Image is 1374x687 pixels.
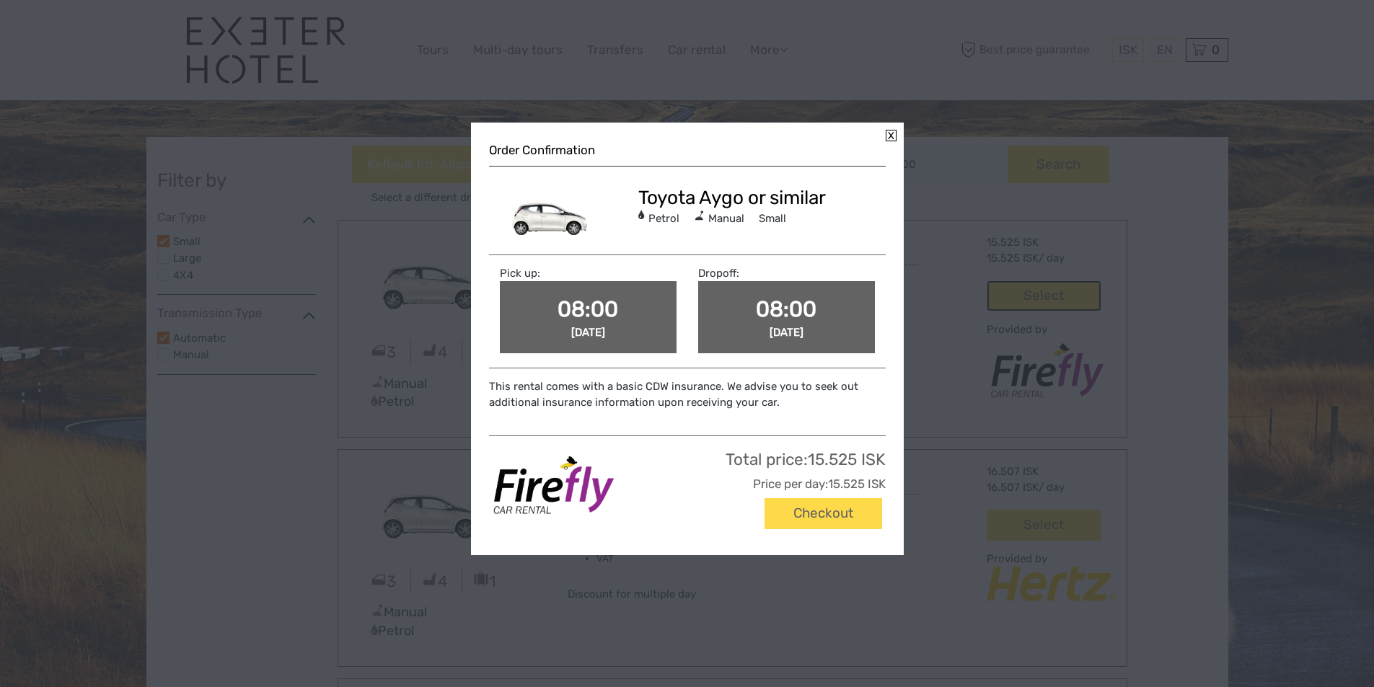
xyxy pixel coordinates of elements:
[166,22,183,40] button: Open LiveChat chat widget
[558,296,618,322] span: 08:00
[571,326,605,339] span: [DATE]
[770,326,803,339] span: [DATE]
[808,450,886,469] span: 15.525 ISK
[489,181,617,253] img: MBMN2.png
[756,296,816,322] span: 08:00
[489,380,858,408] span: This rental comes with a basic CDW insurance. We advise you to seek out additional insurance info...
[489,450,886,469] h3: Total price:
[20,25,163,37] p: We're away right now. Please check back later!
[489,210,871,229] p: Small
[489,141,886,159] h4: Order Confirmation
[765,498,882,529] button: Checkout
[708,210,744,229] p: Manual
[489,450,627,522] img: Firefly_Car_Rental.png
[489,477,886,491] h4: Price per day:
[698,267,739,280] span: Dropoff:
[489,187,886,210] h2: Toyota Aygo or similar
[648,210,679,229] p: Petrol
[500,267,540,280] span: Pick up:
[828,477,886,491] span: 15.525 ISK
